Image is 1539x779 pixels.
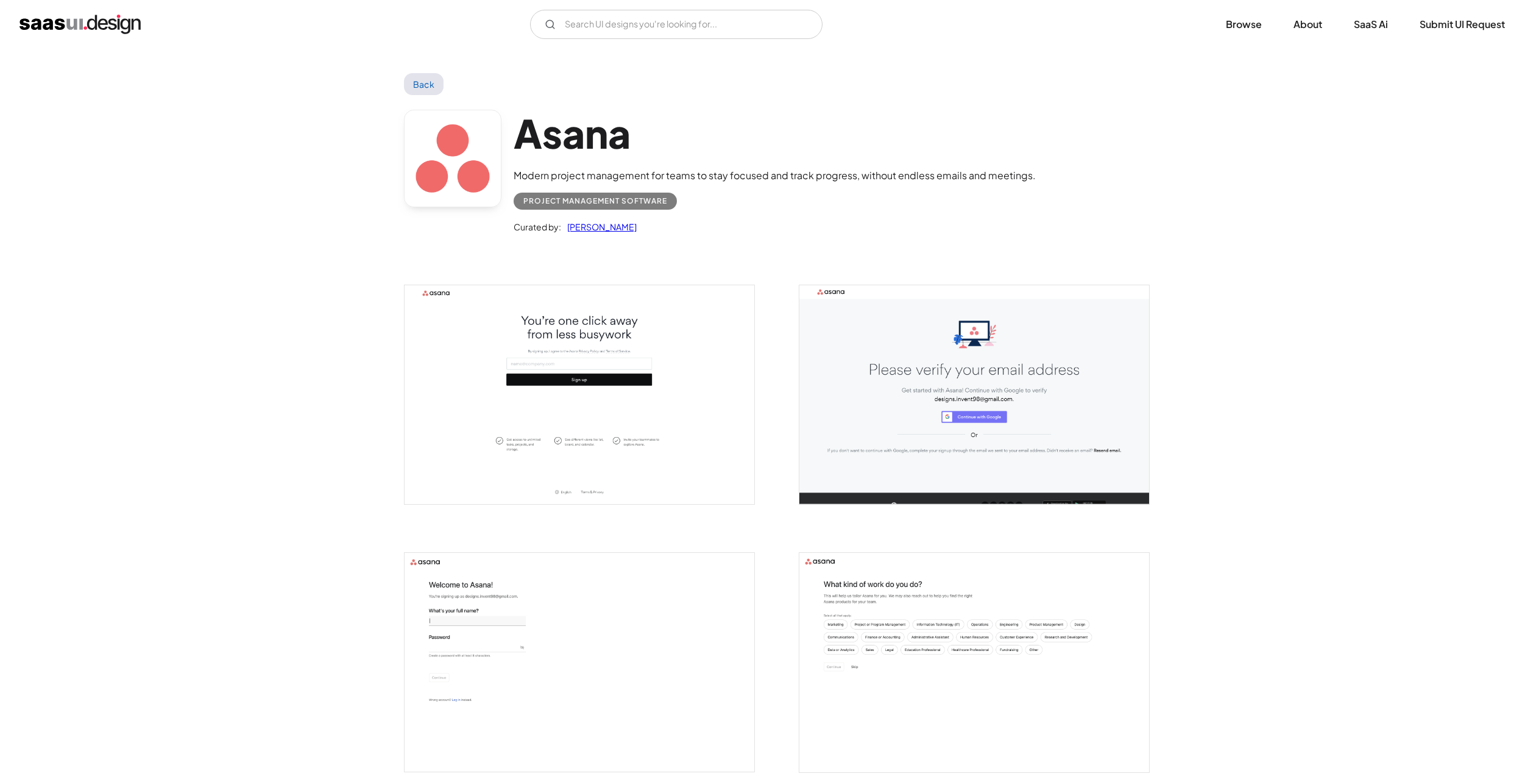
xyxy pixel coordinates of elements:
[1279,11,1337,38] a: About
[1339,11,1403,38] a: SaaS Ai
[514,219,561,234] div: Curated by:
[405,285,754,504] a: open lightbox
[799,285,1149,504] img: 641587450ae7f2c7116f46b3_Asana%20Signup%20Screen-1.png
[1405,11,1520,38] a: Submit UI Request
[404,73,444,95] a: Back
[405,285,754,504] img: 6415873f198228c967b50281_Asana%20Signup%20Screen.png
[523,194,667,208] div: Project Management Software
[799,553,1149,772] img: 6415875e06da4a500c66f863_Asana%20What%20work%20you%20do%20Screen.png
[530,10,823,39] form: Email Form
[405,553,754,772] img: 6415875e06da4a416c66f819_Asana%20Welcome%20Screen.png
[405,553,754,772] a: open lightbox
[514,110,1036,157] h1: Asana
[1211,11,1276,38] a: Browse
[19,15,141,34] a: home
[514,168,1036,183] div: Modern project management for teams to stay focused and track progress, without endless emails an...
[799,553,1149,772] a: open lightbox
[561,219,637,234] a: [PERSON_NAME]
[530,10,823,39] input: Search UI designs you're looking for...
[799,285,1149,504] a: open lightbox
